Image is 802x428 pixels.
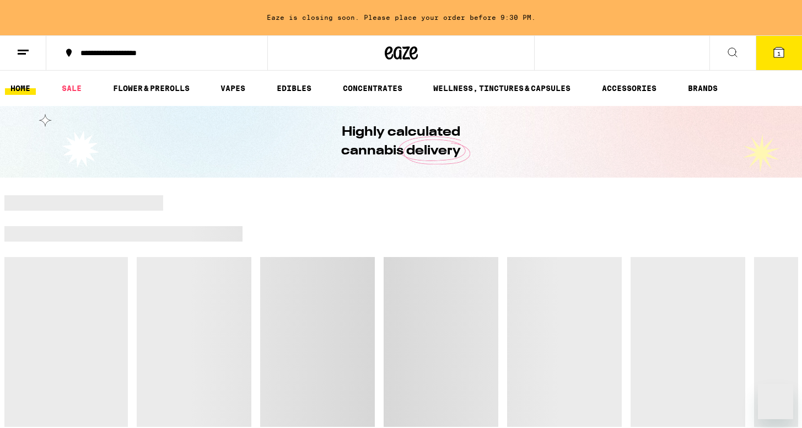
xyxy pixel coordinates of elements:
a: EDIBLES [271,82,317,95]
a: CONCENTRATES [337,82,408,95]
a: ACCESSORIES [596,82,662,95]
button: 1 [756,36,802,70]
a: FLOWER & PREROLLS [107,82,195,95]
a: WELLNESS, TINCTURES & CAPSULES [428,82,576,95]
a: HOME [5,82,36,95]
h1: Highly calculated cannabis delivery [310,123,492,160]
a: BRANDS [682,82,723,95]
iframe: Button to launch messaging window [758,384,793,419]
a: SALE [56,82,87,95]
span: 1 [777,50,781,57]
a: VAPES [215,82,251,95]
